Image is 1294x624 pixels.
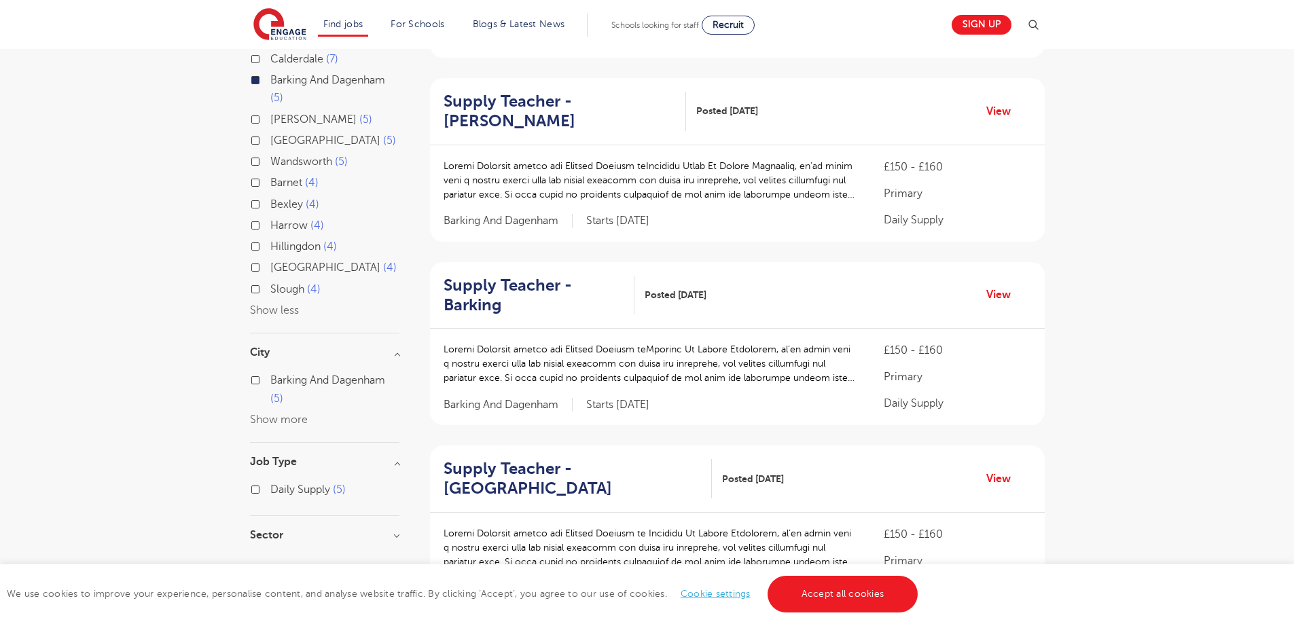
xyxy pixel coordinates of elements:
[444,92,687,131] a: Supply Teacher - [PERSON_NAME]
[713,20,744,30] span: Recruit
[7,589,921,599] span: We use cookies to improve your experience, personalise content, and analyse website traffic. By c...
[270,198,303,210] span: Bexley
[270,74,279,83] input: Barking And Dagenham 5
[270,113,279,122] input: [PERSON_NAME] 5
[270,240,279,249] input: Hillingdon 4
[611,20,699,30] span: Schools looking for staff
[270,113,357,126] span: [PERSON_NAME]
[270,198,279,207] input: Bexley 4
[444,92,676,131] h2: Supply Teacher - [PERSON_NAME]
[270,219,308,232] span: Harrow
[444,214,573,228] span: Barking And Dagenham
[307,283,321,295] span: 4
[270,134,279,143] input: [GEOGRAPHIC_DATA] 5
[359,113,372,126] span: 5
[702,16,755,35] a: Recruit
[270,261,279,270] input: [GEOGRAPHIC_DATA] 4
[270,283,279,292] input: Slough 4
[768,576,918,612] a: Accept all cookies
[270,483,279,492] input: Daily Supply 5
[444,276,624,315] h2: Supply Teacher - Barking
[323,240,337,253] span: 4
[884,395,1030,411] p: Daily Supply
[250,414,308,426] button: Show more
[444,398,573,412] span: Barking And Dagenham
[952,15,1011,35] a: Sign up
[444,459,713,498] a: Supply Teacher - [GEOGRAPHIC_DATA]
[383,261,397,274] span: 4
[270,74,385,86] span: Barking And Dagenham
[270,283,304,295] span: Slough
[323,19,363,29] a: Find jobs
[391,19,444,29] a: For Schools
[270,155,332,168] span: Wandsworth
[884,369,1030,385] p: Primary
[884,185,1030,202] p: Primary
[696,104,758,118] span: Posted [DATE]
[884,342,1030,359] p: £150 - £160
[444,526,857,569] p: Loremi Dolorsit ametco adi Elitsed Doeiusm te Incididu Ut Labore Etdolorem, al’en admin veni q no...
[444,459,702,498] h2: Supply Teacher - [GEOGRAPHIC_DATA]
[270,53,323,65] span: Calderdale
[253,8,306,42] img: Engage Education
[884,159,1030,175] p: £150 - £160
[270,374,385,386] span: Barking And Dagenham
[270,240,321,253] span: Hillingdon
[645,288,706,302] span: Posted [DATE]
[473,19,565,29] a: Blogs & Latest News
[444,276,634,315] a: Supply Teacher - Barking
[586,214,649,228] p: Starts [DATE]
[306,198,319,210] span: 4
[884,553,1030,569] p: Primary
[722,472,784,486] span: Posted [DATE]
[270,177,279,185] input: Barnet 4
[884,212,1030,228] p: Daily Supply
[270,177,302,189] span: Barnet
[270,392,283,405] span: 5
[444,159,857,202] p: Loremi Dolorsit ametco adi Elitsed Doeiusm te​Incididu Utlab Et Dolore Magnaaliq, en’ad minim ven...
[270,219,279,228] input: Harrow 4
[986,470,1021,488] a: View
[270,483,330,496] span: Daily Supply
[310,219,324,232] span: 4
[250,456,399,467] h3: Job Type
[270,53,279,62] input: Calderdale 7
[586,398,649,412] p: Starts [DATE]
[681,589,751,599] a: Cookie settings
[986,286,1021,304] a: View
[270,261,380,274] span: [GEOGRAPHIC_DATA]
[270,134,380,147] span: [GEOGRAPHIC_DATA]
[335,155,348,168] span: 5
[250,304,299,316] button: Show less
[250,347,399,358] h3: City
[986,103,1021,120] a: View
[270,92,283,104] span: 5
[305,177,319,189] span: 4
[270,155,279,164] input: Wandsworth 5
[884,526,1030,543] p: £150 - £160
[383,134,396,147] span: 5
[270,374,279,383] input: Barking And Dagenham 5
[250,530,399,540] h3: Sector
[444,342,857,385] p: Loremi Dolorsit ametco adi Elitsed Doeiusm teMporinc Ut Labore Etdolorem, al’en admin veni q nost...
[333,483,346,496] span: 5
[326,53,338,65] span: 7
